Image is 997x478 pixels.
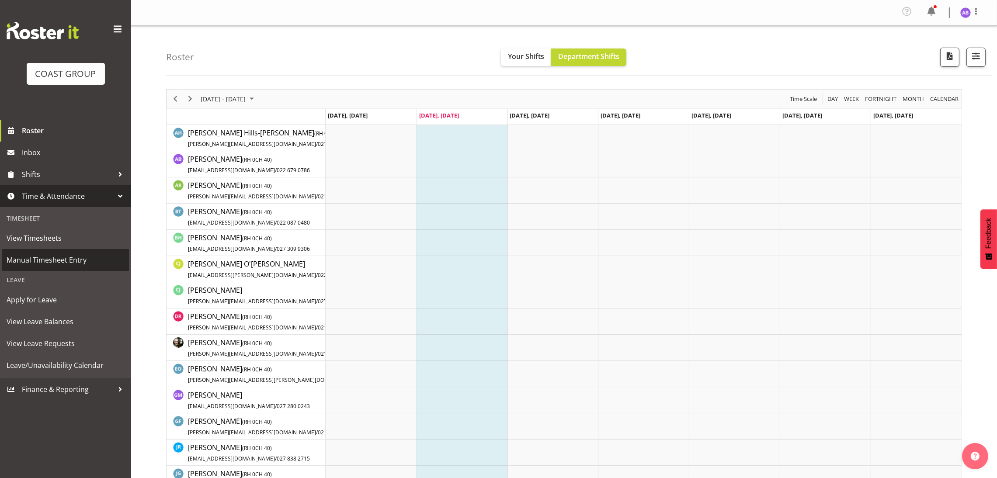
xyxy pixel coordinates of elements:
[183,90,198,108] div: Next
[980,209,997,269] button: Feedback - Show survey
[316,271,318,279] span: /
[551,48,626,66] button: Department Shifts
[167,204,326,230] td: Brad Tweedy resource
[242,418,272,426] span: ( CH 40)
[188,350,316,357] span: [PERSON_NAME][EMAIL_ADDRESS][DOMAIN_NAME]
[244,471,255,478] span: RH 0
[277,455,310,462] span: 027 838 2715
[188,206,310,227] a: [PERSON_NAME](RH 0CH 40)[EMAIL_ADDRESS][DOMAIN_NAME]/022 087 0480
[277,402,310,410] span: 027 280 0243
[188,390,310,411] a: [PERSON_NAME][EMAIL_ADDRESS][DOMAIN_NAME]/027 280 0243
[244,339,255,347] span: RH 0
[167,440,326,466] td: Jamie Rapsey resource
[244,444,255,452] span: RH 0
[188,416,348,436] span: [PERSON_NAME]
[789,94,819,104] button: Time Scale
[7,253,125,267] span: Manual Timesheet Entry
[971,452,980,461] img: help-xxl-2.png
[864,94,897,104] span: Fortnight
[7,315,125,328] span: View Leave Balances
[242,156,272,163] span: ( CH 40)
[22,383,114,396] span: Finance & Reporting
[188,442,310,463] a: [PERSON_NAME](RH 0CH 40)[EMAIL_ADDRESS][DOMAIN_NAME]/027 838 2715
[244,313,255,321] span: RH 0
[244,366,255,373] span: RH 0
[316,140,318,148] span: /
[314,130,344,137] span: ( CH 40)
[601,111,640,119] span: [DATE], [DATE]
[242,182,272,190] span: ( CH 40)
[167,387,326,413] td: Gabrielle Mckay resource
[244,156,255,163] span: RH 0
[188,166,275,174] span: [EMAIL_ADDRESS][DOMAIN_NAME]
[2,333,129,354] a: View Leave Requests
[318,324,348,331] span: 021 765 901
[2,311,129,333] a: View Leave Balances
[275,166,277,174] span: /
[2,271,129,289] div: Leave
[188,259,351,280] a: [PERSON_NAME] O'[PERSON_NAME][EMAIL_ADDRESS][PERSON_NAME][DOMAIN_NAME]/022 594 0634
[7,337,125,350] span: View Leave Requests
[843,94,861,104] button: Timeline Week
[277,219,310,226] span: 022 087 0480
[188,245,275,253] span: [EMAIL_ADDRESS][DOMAIN_NAME]
[167,413,326,440] td: Gareth French resource
[960,7,971,18] img: amy-buchanan3142.jpg
[188,455,275,462] span: [EMAIL_ADDRESS][DOMAIN_NAME]
[188,443,310,463] span: [PERSON_NAME]
[501,48,551,66] button: Your Shifts
[242,471,272,478] span: ( CH 40)
[7,22,79,39] img: Rosterit website logo
[318,350,348,357] span: 021 466 608
[22,124,127,137] span: Roster
[316,324,318,331] span: /
[242,313,272,321] span: ( CH 40)
[188,285,351,306] a: [PERSON_NAME][PERSON_NAME][EMAIL_ADDRESS][DOMAIN_NAME]/027 555 2277
[7,359,125,372] span: Leave/Unavailability Calendar
[902,94,925,104] span: Month
[242,208,272,216] span: ( CH 40)
[188,180,348,201] span: [PERSON_NAME]
[167,361,326,387] td: Ed Odum resource
[188,232,310,253] a: [PERSON_NAME](RH 0CH 40)[EMAIL_ADDRESS][DOMAIN_NAME]/027 309 9306
[184,94,196,104] button: Next
[199,94,258,104] button: August 25 - 31, 2025
[167,125,326,151] td: Ambrose Hills-Simonsen resource
[244,418,255,426] span: RH 0
[316,130,327,137] span: RH 0
[316,429,318,436] span: /
[419,111,459,119] span: [DATE], [DATE]
[188,193,316,200] span: [PERSON_NAME][EMAIL_ADDRESS][DOMAIN_NAME]
[826,94,840,104] button: Timeline Day
[316,193,318,200] span: /
[167,335,326,361] td: Dayle Eathorne resource
[318,429,348,436] span: 021 338 432
[2,227,129,249] a: View Timesheets
[188,128,351,148] span: [PERSON_NAME] Hills-[PERSON_NAME]
[188,390,310,410] span: [PERSON_NAME]
[275,219,277,226] span: /
[782,111,822,119] span: [DATE], [DATE]
[188,337,348,358] a: [PERSON_NAME](RH 0CH 40)[PERSON_NAME][EMAIL_ADDRESS][DOMAIN_NAME]/021 466 608
[188,298,316,305] span: [PERSON_NAME][EMAIL_ADDRESS][DOMAIN_NAME]
[985,218,993,249] span: Feedback
[188,259,351,279] span: [PERSON_NAME] O'[PERSON_NAME]
[22,146,127,159] span: Inbox
[2,354,129,376] a: Leave/Unavailability Calendar
[789,94,818,104] span: Time Scale
[242,235,272,242] span: ( CH 40)
[864,94,898,104] button: Fortnight
[558,52,619,61] span: Department Shifts
[929,94,960,104] button: Month
[242,339,272,347] span: ( CH 40)
[188,285,351,305] span: [PERSON_NAME]
[188,154,310,175] a: [PERSON_NAME](RH 0CH 40)[EMAIL_ADDRESS][DOMAIN_NAME]/022 679 0786
[318,140,351,148] span: 0210 623 131
[2,209,129,227] div: Timesheet
[2,289,129,311] a: Apply for Leave
[188,219,275,226] span: [EMAIL_ADDRESS][DOMAIN_NAME]
[318,271,351,279] span: 022 594 0634
[188,311,348,332] a: [PERSON_NAME](RH 0CH 40)[PERSON_NAME][EMAIL_ADDRESS][DOMAIN_NAME]/021 765 901
[277,245,310,253] span: 027 309 9306
[167,308,326,335] td: Dave Rimmer resource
